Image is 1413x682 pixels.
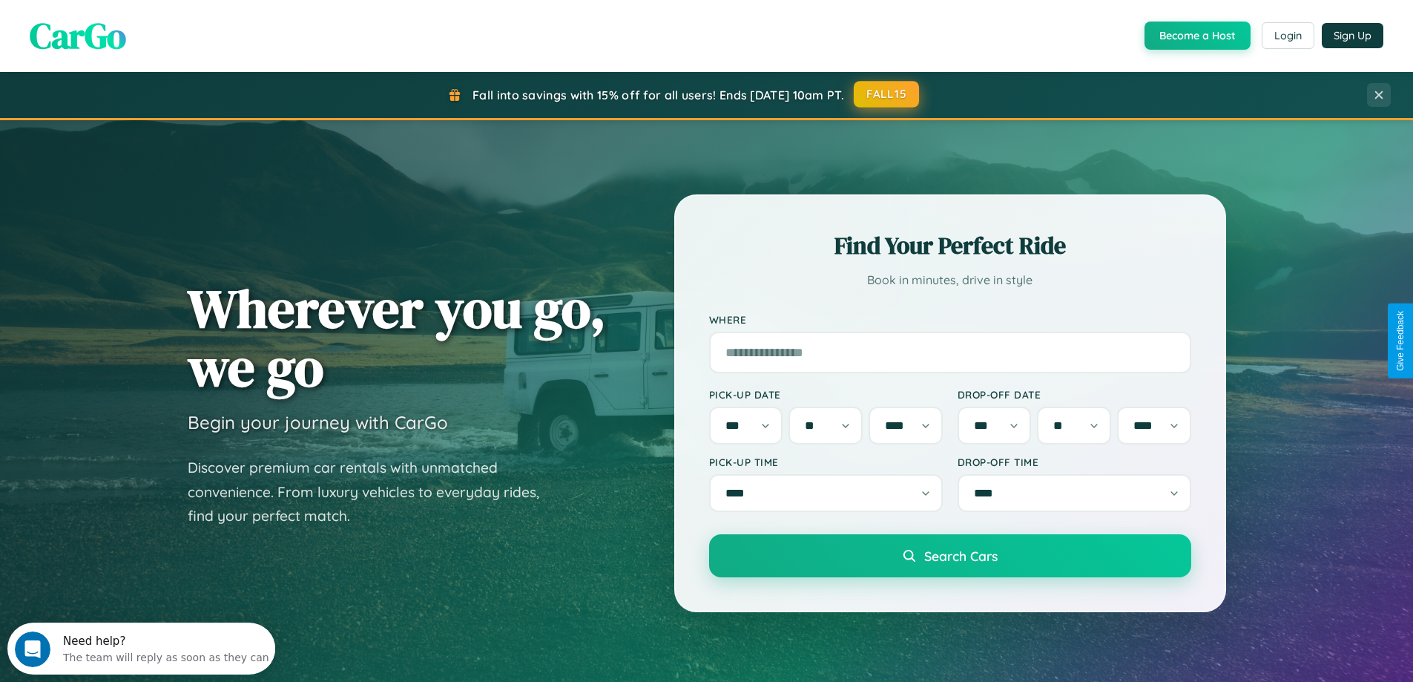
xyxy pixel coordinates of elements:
[958,456,1191,468] label: Drop-off Time
[709,534,1191,577] button: Search Cars
[709,269,1191,291] p: Book in minutes, drive in style
[15,632,50,667] iframe: Intercom live chat
[1395,311,1406,371] div: Give Feedback
[188,456,559,528] p: Discover premium car rentals with unmatched convenience. From luxury vehicles to everyday rides, ...
[1262,22,1314,49] button: Login
[6,6,276,47] div: Open Intercom Messenger
[958,388,1191,401] label: Drop-off Date
[709,313,1191,326] label: Where
[188,411,448,433] h3: Begin your journey with CarGo
[709,456,943,468] label: Pick-up Time
[30,11,126,60] span: CarGo
[1144,22,1251,50] button: Become a Host
[56,13,262,24] div: Need help?
[709,229,1191,262] h2: Find Your Perfect Ride
[709,388,943,401] label: Pick-up Date
[472,88,844,102] span: Fall into savings with 15% off for all users! Ends [DATE] 10am PT.
[56,24,262,40] div: The team will reply as soon as they can
[1322,23,1383,48] button: Sign Up
[854,81,919,108] button: FALL15
[188,279,606,396] h1: Wherever you go, we go
[924,548,998,564] span: Search Cars
[7,623,275,675] iframe: Intercom live chat discovery launcher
